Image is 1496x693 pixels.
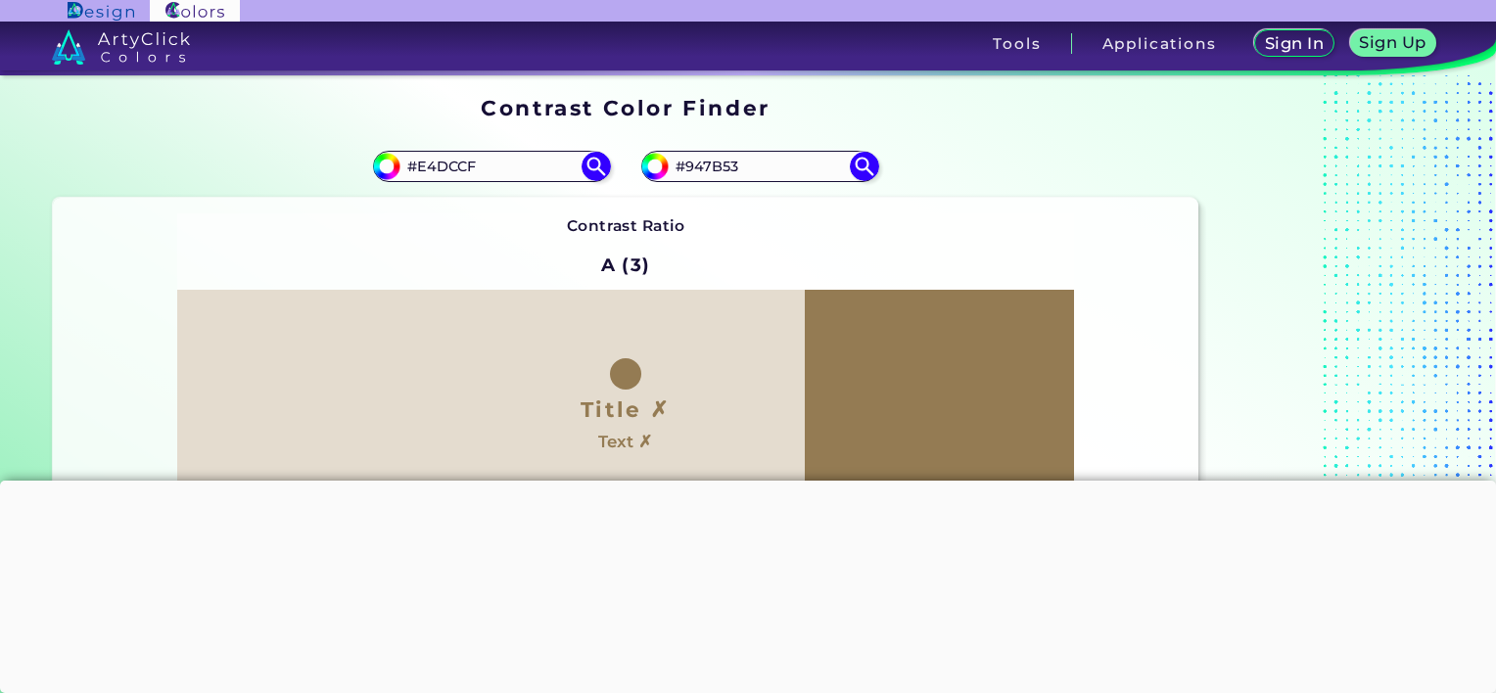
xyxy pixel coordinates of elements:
[567,216,685,235] strong: Contrast Ratio
[1363,35,1424,50] h5: Sign Up
[592,243,660,286] h2: A (3)
[993,36,1041,51] h3: Tools
[850,152,879,181] img: icon search
[1268,36,1322,51] h5: Sign In
[481,93,770,122] h1: Contrast Color Finder
[68,2,133,21] img: ArtyClick Design logo
[582,152,611,181] img: icon search
[669,153,851,179] input: type color 2..
[52,29,190,65] img: logo_artyclick_colors_white.svg
[598,428,652,456] h4: Text ✗
[1102,36,1217,51] h3: Applications
[1354,31,1431,56] a: Sign Up
[1206,89,1451,683] iframe: Advertisement
[1258,31,1331,56] a: Sign In
[581,394,671,424] h1: Title ✗
[400,153,583,179] input: type color 1..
